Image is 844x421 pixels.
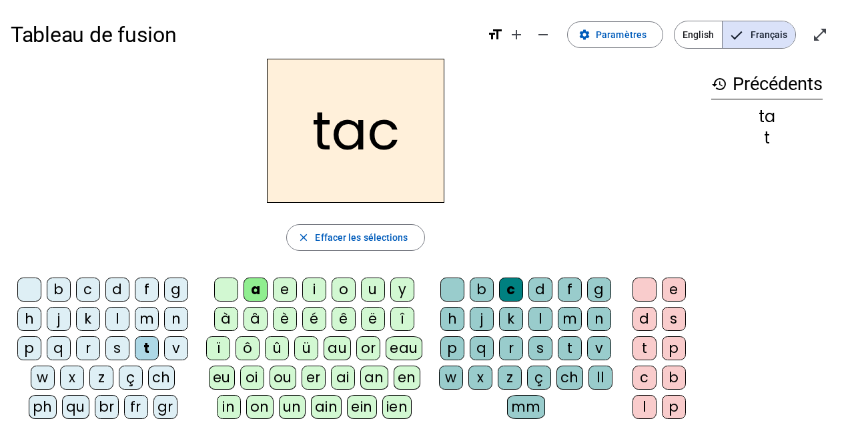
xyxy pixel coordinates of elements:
div: un [279,395,306,419]
div: en [394,366,420,390]
div: i [302,278,326,302]
h2: tac [267,59,444,203]
button: Effacer les sélections [286,224,424,251]
div: oi [240,366,264,390]
div: h [17,307,41,331]
div: t [632,336,657,360]
div: j [47,307,71,331]
div: g [587,278,611,302]
div: é [302,307,326,331]
div: ch [556,366,583,390]
div: z [498,366,522,390]
div: è [273,307,297,331]
div: û [265,336,289,360]
div: mm [507,395,545,419]
span: English [675,21,722,48]
div: s [662,307,686,331]
div: h [440,307,464,331]
div: in [217,395,241,419]
div: fr [124,395,148,419]
div: w [439,366,463,390]
div: ph [29,395,57,419]
div: ë [361,307,385,331]
div: or [356,336,380,360]
div: l [105,307,129,331]
div: d [105,278,129,302]
div: x [60,366,84,390]
div: er [302,366,326,390]
div: qu [62,395,89,419]
span: Effacer les sélections [315,230,408,246]
mat-icon: history [711,76,727,92]
div: k [499,307,523,331]
mat-icon: close [298,232,310,244]
div: k [76,307,100,331]
div: ou [270,366,296,390]
div: r [76,336,100,360]
div: ê [332,307,356,331]
button: Paramètres [567,21,663,48]
button: Augmenter la taille de la police [503,21,530,48]
div: u [361,278,385,302]
div: e [662,278,686,302]
div: b [470,278,494,302]
div: ein [347,395,377,419]
div: â [244,307,268,331]
div: d [632,307,657,331]
div: î [390,307,414,331]
div: t [558,336,582,360]
div: ien [382,395,412,419]
mat-icon: settings [578,29,590,41]
div: r [499,336,523,360]
div: l [528,307,552,331]
div: d [528,278,552,302]
div: v [164,336,188,360]
div: b [47,278,71,302]
div: t [711,130,823,146]
div: g [164,278,188,302]
div: c [632,366,657,390]
mat-icon: open_in_full [812,27,828,43]
div: t [135,336,159,360]
div: eau [386,336,422,360]
div: ain [311,395,342,419]
mat-icon: format_size [487,27,503,43]
div: br [95,395,119,419]
div: ch [148,366,175,390]
div: à [214,307,238,331]
div: q [470,336,494,360]
div: p [440,336,464,360]
button: Diminuer la taille de la police [530,21,556,48]
div: ai [331,366,355,390]
div: f [135,278,159,302]
div: gr [153,395,177,419]
div: ô [236,336,260,360]
div: m [135,307,159,331]
div: c [499,278,523,302]
div: ç [527,366,551,390]
div: b [662,366,686,390]
div: ï [206,336,230,360]
div: p [662,395,686,419]
div: x [468,366,492,390]
div: n [587,307,611,331]
div: ta [711,109,823,125]
mat-icon: add [508,27,524,43]
div: ll [588,366,612,390]
button: Entrer en plein écran [807,21,833,48]
span: Français [723,21,795,48]
div: p [17,336,41,360]
div: o [332,278,356,302]
h3: Précédents [711,69,823,99]
div: z [89,366,113,390]
div: s [528,336,552,360]
div: v [587,336,611,360]
div: j [470,307,494,331]
div: p [662,336,686,360]
div: an [360,366,388,390]
mat-icon: remove [535,27,551,43]
div: eu [209,366,235,390]
div: a [244,278,268,302]
div: l [632,395,657,419]
div: m [558,307,582,331]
